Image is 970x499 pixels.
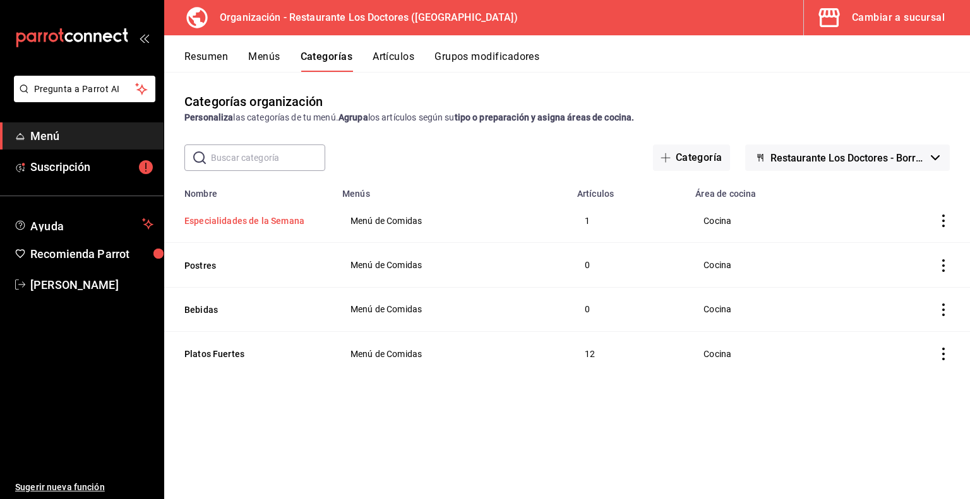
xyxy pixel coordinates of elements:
[9,91,155,105] a: Pregunta a Parrot AI
[34,83,136,96] span: Pregunta a Parrot AI
[184,92,323,111] div: Categorías organización
[570,331,688,375] td: 12
[210,10,518,25] h3: Organización - Restaurante Los Doctores ([GEOGRAPHIC_DATA])
[184,112,233,122] strong: Personaliza
[184,111,950,124] div: las categorías de tu menú. los artículos según su
[704,305,845,314] span: Cocina
[570,181,688,199] th: Artículos
[937,303,950,316] button: actions
[770,152,926,164] span: Restaurante Los Doctores - Borrador
[937,259,950,272] button: actions
[184,303,311,316] button: Bebidas
[350,261,554,269] span: Menú de Comidas
[570,199,688,243] td: 1
[852,9,945,26] div: Cambiar a sucursal
[184,214,311,227] button: Especialidades de la Semana
[704,261,845,269] span: Cocina
[350,305,554,314] span: Menú de Comidas
[373,50,414,72] button: Artículos
[184,50,970,72] div: navigation tabs
[350,349,554,358] span: Menú de Comidas
[184,348,311,360] button: Platos Fuertes
[653,144,730,171] button: Categoría
[335,181,570,199] th: Menús
[570,287,688,331] td: 0
[184,50,228,72] button: Resumen
[455,112,635,122] strong: tipo o preparación y asigna áreas de cocina.
[164,181,970,375] table: categoriesTable
[350,216,554,225] span: Menú de Comidas
[30,127,153,144] span: Menú
[15,481,153,494] span: Sugerir nueva función
[30,216,137,232] span: Ayuda
[248,50,280,72] button: Menús
[704,216,845,225] span: Cocina
[937,214,950,227] button: actions
[211,145,325,170] input: Buscar categoría
[745,144,950,171] button: Restaurante Los Doctores - Borrador
[30,276,153,293] span: [PERSON_NAME]
[301,50,353,72] button: Categorías
[14,76,155,102] button: Pregunta a Parrot AI
[570,243,688,287] td: 0
[338,112,368,122] strong: Agrupa
[688,181,861,199] th: Área de cocina
[434,50,539,72] button: Grupos modificadores
[937,348,950,360] button: actions
[184,259,311,272] button: Postres
[704,349,845,358] span: Cocina
[30,245,153,262] span: Recomienda Parrot
[164,181,335,199] th: Nombre
[30,158,153,175] span: Suscripción
[139,33,149,43] button: open_drawer_menu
